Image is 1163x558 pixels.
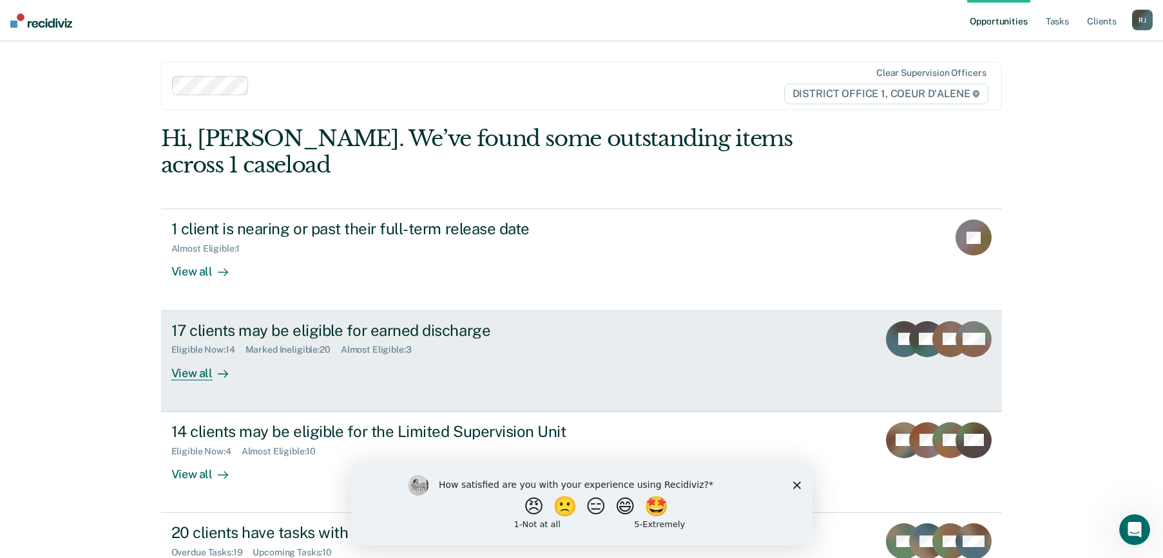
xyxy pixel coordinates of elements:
a: 14 clients may be eligible for the Limited Supervision UnitEligible Now:4Almost Eligible:10View all [161,412,1003,513]
div: Marked Ineligible : 20 [245,344,341,355]
div: Hi, [PERSON_NAME]. We’ve found some outstanding items across 1 caseload [161,126,834,178]
a: 17 clients may be eligible for earned dischargeEligible Now:14Marked Ineligible:20Almost Eligible... [161,311,1003,412]
span: DISTRICT OFFICE 1, COEUR D'ALENE [784,84,989,104]
div: Upcoming Tasks : 10 [253,547,342,558]
div: View all [171,355,244,380]
button: RJ [1132,10,1153,30]
img: Recidiviz [10,14,72,28]
div: 17 clients may be eligible for earned discharge [171,321,624,340]
div: Clear supervision officers [876,68,986,79]
div: View all [171,254,244,279]
div: 1 client is nearing or past their full-term release date [171,219,624,238]
div: Eligible Now : 14 [171,344,245,355]
div: 20 clients have tasks with overdue or upcoming due dates [171,523,624,542]
div: Eligible Now : 4 [171,446,242,457]
div: Almost Eligible : 1 [171,243,251,254]
div: 14 clients may be eligible for the Limited Supervision Unit [171,422,624,441]
div: Overdue Tasks : 19 [171,547,253,558]
a: 1 client is nearing or past their full-term release dateAlmost Eligible:1View all [161,209,1003,310]
iframe: Intercom live chat [1119,514,1150,545]
div: View all [171,456,244,481]
div: Almost Eligible : 10 [242,446,327,457]
div: R J [1132,10,1153,30]
div: Almost Eligible : 3 [341,344,422,355]
iframe: Survey by Kim from Recidiviz [351,462,812,545]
